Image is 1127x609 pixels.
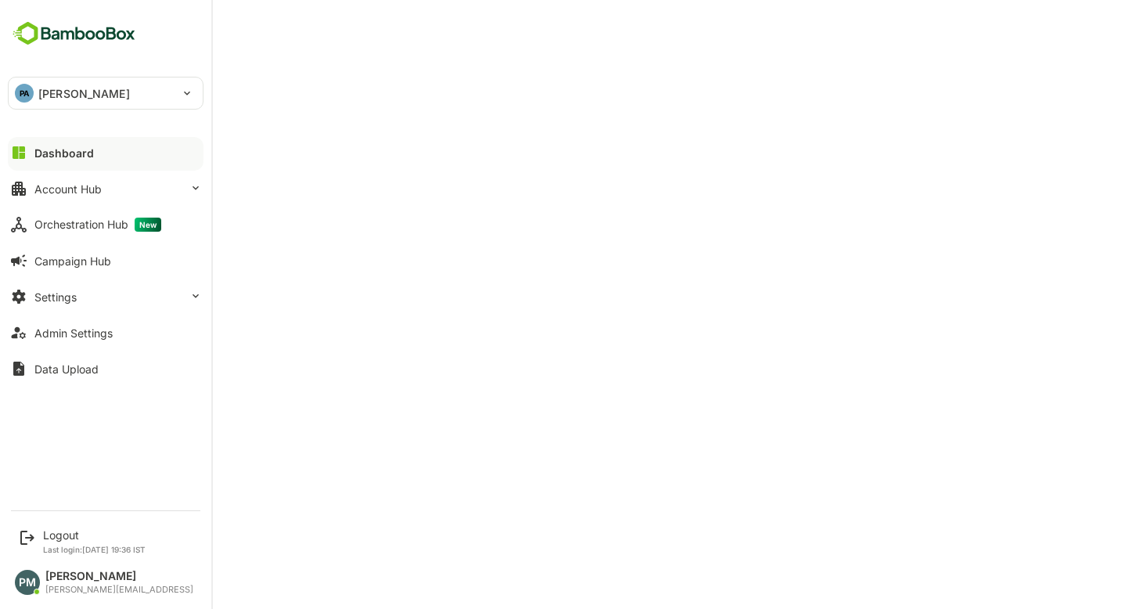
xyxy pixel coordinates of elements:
div: Logout [43,528,146,542]
button: Dashboard [8,137,203,168]
div: [PERSON_NAME] [45,570,193,583]
button: Account Hub [8,173,203,204]
div: [PERSON_NAME][EMAIL_ADDRESS] [45,585,193,595]
div: Data Upload [34,362,99,376]
p: [PERSON_NAME] [38,85,130,102]
div: Orchestration Hub [34,218,161,232]
button: Campaign Hub [8,245,203,276]
div: Account Hub [34,182,102,196]
button: Admin Settings [8,317,203,348]
div: PM [15,570,40,595]
p: Last login: [DATE] 19:36 IST [43,545,146,554]
div: Admin Settings [34,326,113,340]
img: BambooboxFullLogoMark.5f36c76dfaba33ec1ec1367b70bb1252.svg [8,19,140,49]
span: New [135,218,161,232]
div: Dashboard [34,146,94,160]
button: Settings [8,281,203,312]
div: Campaign Hub [34,254,111,268]
button: Data Upload [8,353,203,384]
div: Settings [34,290,77,304]
button: Orchestration HubNew [8,209,203,240]
div: PA [15,84,34,103]
div: PA[PERSON_NAME] [9,77,203,109]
